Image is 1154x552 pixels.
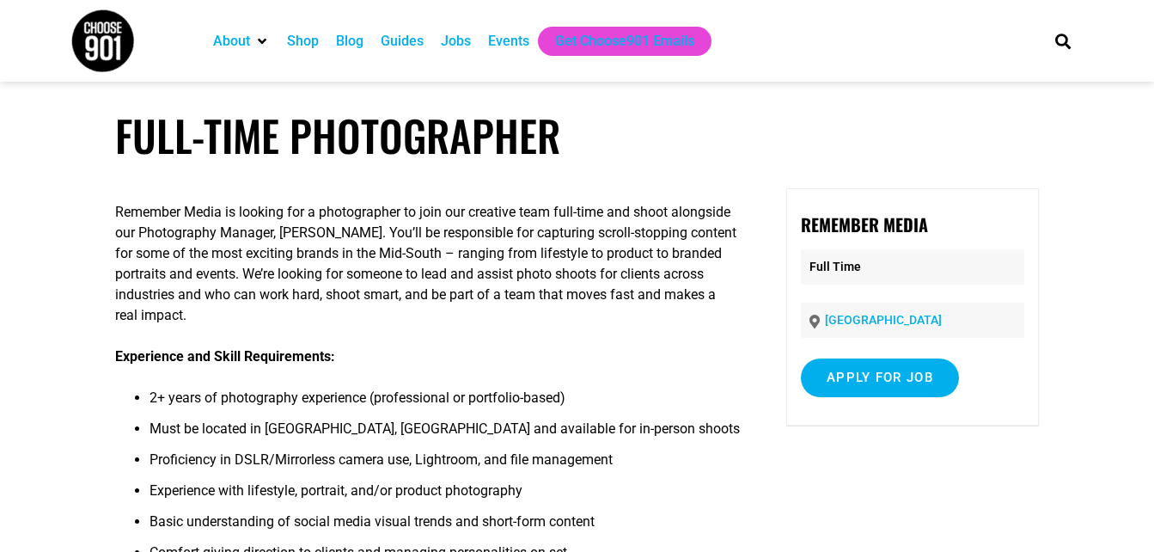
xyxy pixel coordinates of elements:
a: Events [488,31,529,52]
a: Shop [287,31,319,52]
strong: Experience and Skill Requirements: [115,348,335,365]
div: About [205,27,278,56]
a: Blog [336,31,363,52]
p: Remember Media is looking for a photographer to join our creative team full-time and shoot alongs... [115,202,740,326]
li: Experience with lifestyle, portrait, and/or product photography [150,481,740,512]
a: [GEOGRAPHIC_DATA] [825,313,942,327]
input: Apply for job [801,359,959,397]
div: Search [1048,27,1077,55]
nav: Main nav [205,27,1026,56]
strong: Remember Media [801,212,928,237]
li: Proficiency in DSLR/Mirrorless camera use, Lightroom, and file management [150,450,740,481]
p: Full Time [801,249,1024,285]
a: Jobs [441,31,471,52]
a: Guides [381,31,424,52]
a: Get Choose901 Emails [555,31,694,52]
li: 2+ years of photography experience (professional or portfolio-based) [150,388,740,419]
h1: Full-Time Photographer [115,110,1038,161]
li: Must be located in [GEOGRAPHIC_DATA], [GEOGRAPHIC_DATA] and available for in-person shoots [150,419,740,450]
a: About [213,31,250,52]
li: Basic understanding of social media visual trends and short-form content [150,512,740,543]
